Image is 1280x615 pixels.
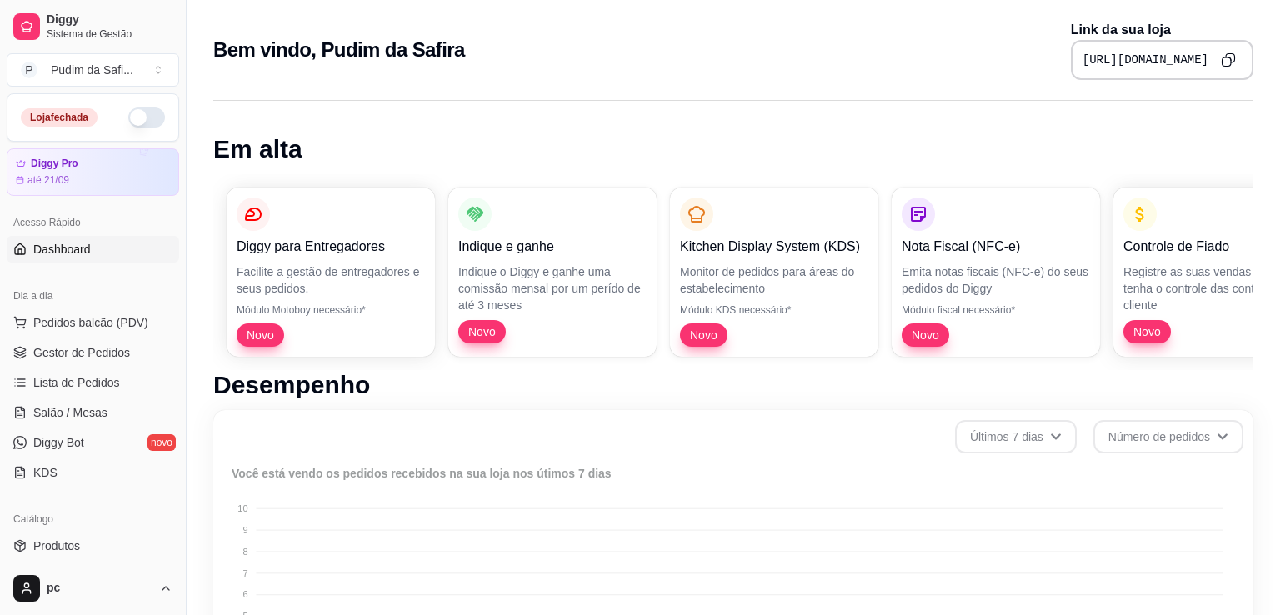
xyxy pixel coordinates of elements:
span: Novo [1127,323,1167,340]
button: pc [7,568,179,608]
span: Diggy Bot [33,434,84,451]
span: Gestor de Pedidos [33,344,130,361]
div: Acesso Rápido [7,209,179,236]
a: DiggySistema de Gestão [7,7,179,47]
a: Salão / Mesas [7,399,179,426]
span: Novo [905,327,946,343]
tspan: 9 [242,525,247,535]
span: Salão / Mesas [33,404,107,421]
a: Gestor de Pedidos [7,339,179,366]
article: Diggy Pro [31,157,78,170]
button: Diggy para EntregadoresFacilite a gestão de entregadores e seus pedidos.Módulo Motoboy necessário... [227,187,435,357]
button: Indique e ganheIndique o Diggy e ganhe uma comissão mensal por um perído de até 3 mesesNovo [448,187,657,357]
button: Copy to clipboard [1215,47,1242,73]
button: Nota Fiscal (NFC-e)Emita notas fiscais (NFC-e) do seus pedidos do DiggyMódulo fiscal necessário*Novo [892,187,1100,357]
p: Nota Fiscal (NFC-e) [902,237,1090,257]
span: Novo [240,327,281,343]
p: Kitchen Display System (KDS) [680,237,868,257]
span: pc [47,581,152,596]
span: Novo [462,323,502,340]
p: Monitor de pedidos para áreas do estabelecimento [680,263,868,297]
a: Diggy Botnovo [7,429,179,456]
span: KDS [33,464,57,481]
div: Dia a dia [7,282,179,309]
p: Diggy para Entregadores [237,237,425,257]
tspan: 10 [237,503,247,513]
span: Dashboard [33,241,91,257]
span: Diggy [47,12,172,27]
text: Você está vendo os pedidos recebidos na sua loja nos útimos 7 dias [232,467,612,480]
pre: [URL][DOMAIN_NAME] [1082,52,1208,68]
p: Indique e ganhe [458,237,647,257]
a: Lista de Pedidos [7,369,179,396]
h2: Bem vindo, Pudim da Safira [213,37,465,63]
button: Pedidos balcão (PDV) [7,309,179,336]
div: Loja fechada [21,108,97,127]
span: Produtos [33,537,80,554]
p: Facilite a gestão de entregadores e seus pedidos. [237,263,425,297]
article: até 21/09 [27,173,69,187]
h1: Desempenho [213,370,1253,400]
button: Alterar Status [128,107,165,127]
p: Indique o Diggy e ganhe uma comissão mensal por um perído de até 3 meses [458,263,647,313]
a: KDS [7,459,179,486]
tspan: 7 [242,568,247,578]
h1: Em alta [213,134,1253,164]
button: Select a team [7,53,179,87]
p: Módulo fiscal necessário* [902,303,1090,317]
span: Lista de Pedidos [33,374,120,391]
span: Pedidos balcão (PDV) [33,314,148,331]
div: Pudim da Safi ... [51,62,133,78]
p: Módulo Motoboy necessário* [237,303,425,317]
span: P [21,62,37,78]
a: Diggy Proaté 21/09 [7,148,179,196]
a: Produtos [7,532,179,559]
tspan: 8 [242,547,247,557]
a: Dashboard [7,236,179,262]
div: Catálogo [7,506,179,532]
p: Link da sua loja [1071,20,1253,40]
button: Kitchen Display System (KDS)Monitor de pedidos para áreas do estabelecimentoMódulo KDS necessário... [670,187,878,357]
span: Sistema de Gestão [47,27,172,41]
button: Número de pedidos [1093,420,1243,453]
button: Últimos 7 dias [955,420,1077,453]
p: Emita notas fiscais (NFC-e) do seus pedidos do Diggy [902,263,1090,297]
tspan: 6 [242,589,247,599]
p: Módulo KDS necessário* [680,303,868,317]
span: Novo [683,327,724,343]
